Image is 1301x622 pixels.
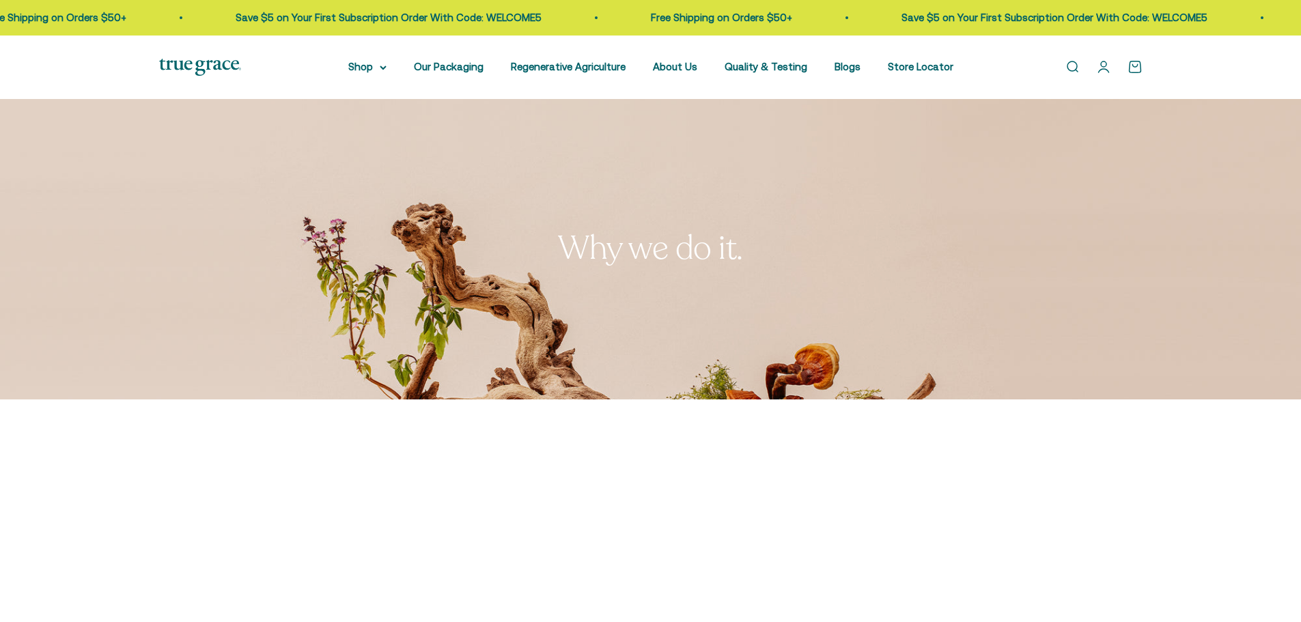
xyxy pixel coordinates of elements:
a: About Us [653,61,697,72]
a: Blogs [835,61,861,72]
a: Regenerative Agriculture [511,61,626,72]
a: Our Packaging [414,61,484,72]
p: Save $5 on Your First Subscription Order With Code: WELCOME5 [229,10,535,26]
split-lines: Why we do it. [558,226,743,270]
a: Quality & Testing [725,61,807,72]
a: Store Locator [888,61,953,72]
a: Free Shipping on Orders $50+ [645,12,786,23]
summary: Shop [348,59,387,75]
p: Save $5 on Your First Subscription Order With Code: WELCOME5 [895,10,1201,26]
